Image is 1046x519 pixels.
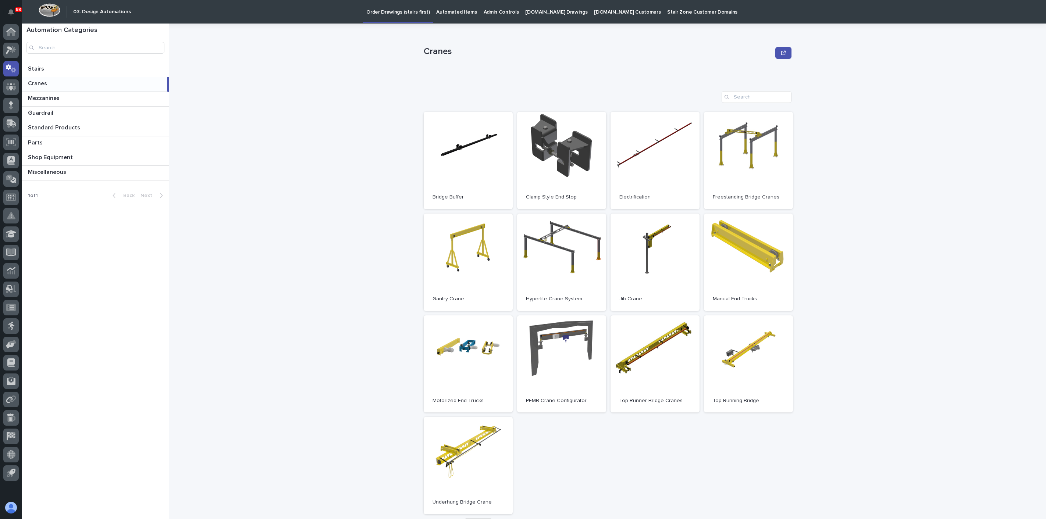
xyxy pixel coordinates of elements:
[619,398,691,404] p: Top Runner Bridge Cranes
[140,193,157,198] span: Next
[704,315,793,413] a: Top Running Bridge
[22,107,169,121] a: GuardrailGuardrail
[433,398,504,404] p: Motorized End Trucks
[713,296,784,302] p: Manual End Trucks
[433,499,504,505] p: Underhung Bridge Crane
[722,91,791,103] input: Search
[433,194,504,200] p: Bridge Buffer
[424,315,513,413] a: Motorized End Trucks
[28,153,74,161] p: Shop Equipment
[704,214,793,311] a: Manual End Trucks
[26,26,164,35] h1: Automation Categories
[107,192,138,199] button: Back
[713,398,784,404] p: Top Running Bridge
[424,112,513,209] a: Bridge Buffer
[619,194,691,200] p: Electrification
[517,214,606,311] a: Hyperlite Crane System
[22,77,169,92] a: CranesCranes
[619,296,691,302] p: Jib Crane
[22,151,169,166] a: Shop EquipmentShop Equipment
[39,3,60,17] img: Workspace Logo
[22,62,169,77] a: StairsStairs
[424,417,513,514] a: Underhung Bridge Crane
[22,121,169,136] a: Standard ProductsStandard Products
[73,9,131,15] h2: 03. Design Automations
[28,93,61,102] p: Mezzanines
[713,194,784,200] p: Freestanding Bridge Cranes
[611,112,700,209] a: Electrification
[28,123,82,131] p: Standard Products
[22,166,169,180] a: MiscellaneousMiscellaneous
[526,194,597,200] p: Clamp Style End Stop
[526,398,597,404] p: PEMB Crane Configurator
[28,167,68,176] p: Miscellaneous
[611,214,700,311] a: Jib Crane
[9,9,19,21] div: Notifications98
[119,193,135,198] span: Back
[26,42,164,54] input: Search
[138,192,169,199] button: Next
[22,136,169,151] a: PartsParts
[517,112,606,209] a: Clamp Style End Stop
[28,64,46,72] p: Stairs
[704,112,793,209] a: Freestanding Bridge Cranes
[28,138,44,146] p: Parts
[22,92,169,107] a: MezzaninesMezzanines
[424,46,772,57] p: Cranes
[16,7,21,12] p: 98
[28,79,49,87] p: Cranes
[433,296,504,302] p: Gantry Crane
[3,500,19,515] button: users-avatar
[424,214,513,311] a: Gantry Crane
[611,315,700,413] a: Top Runner Bridge Cranes
[517,315,606,413] a: PEMB Crane Configurator
[526,296,597,302] p: Hyperlite Crane System
[22,187,44,205] p: 1 of 1
[28,108,55,117] p: Guardrail
[3,4,19,20] button: Notifications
